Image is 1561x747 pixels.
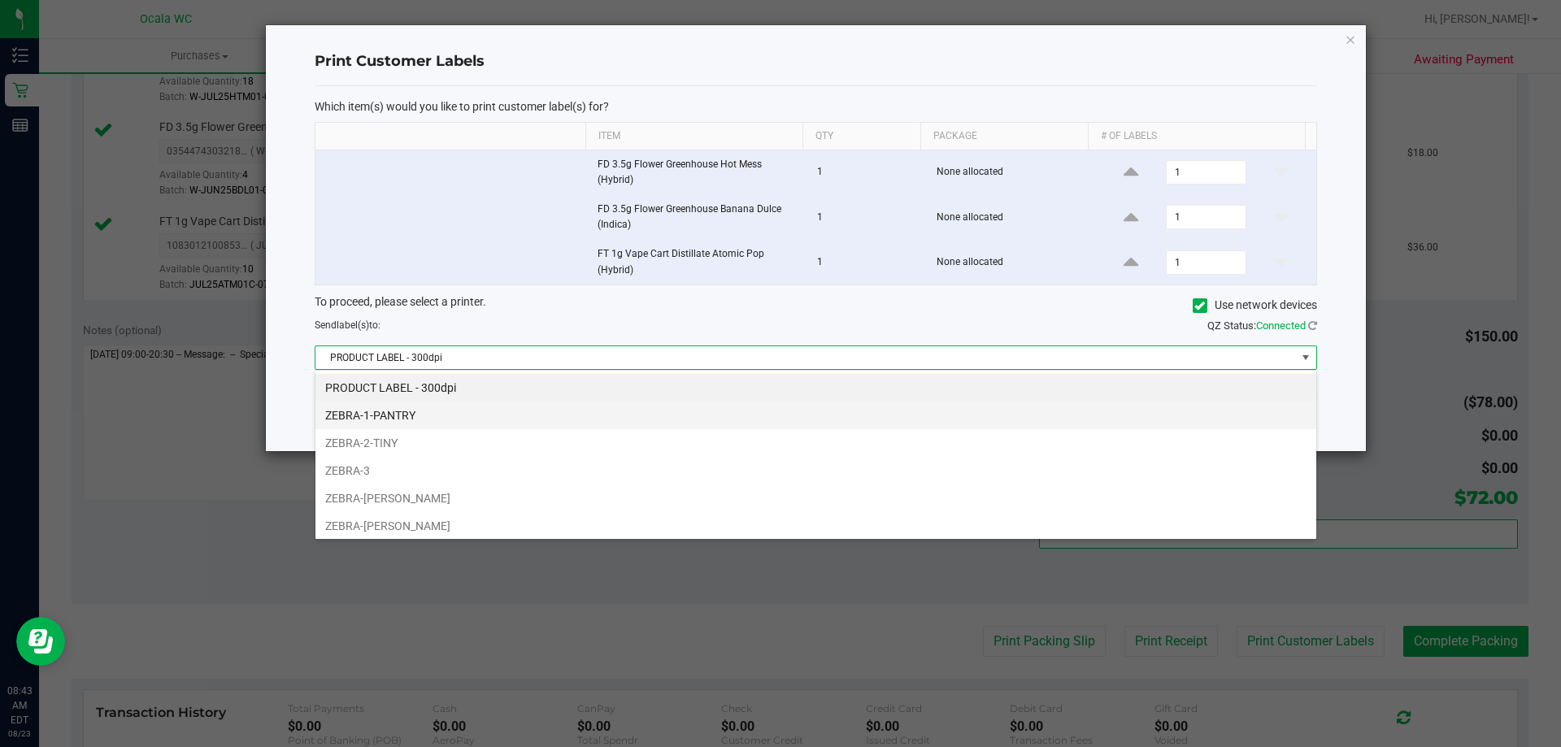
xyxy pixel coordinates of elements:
p: Which item(s) would you like to print customer label(s) for? [315,99,1317,114]
span: label(s) [337,319,369,331]
li: ZEBRA-1-PANTRY [315,402,1316,429]
li: ZEBRA-[PERSON_NAME] [315,512,1316,540]
span: QZ Status: [1207,319,1317,332]
td: FT 1g Vape Cart Distillate Atomic Pop (Hybrid) [588,240,807,284]
label: Use network devices [1193,297,1317,314]
td: FD 3.5g Flower Greenhouse Hot Mess (Hybrid) [588,150,807,195]
span: Send to: [315,319,380,331]
td: 1 [807,150,927,195]
td: None allocated [927,195,1097,240]
td: None allocated [927,150,1097,195]
th: Qty [802,123,920,150]
li: ZEBRA-3 [315,457,1316,484]
li: PRODUCT LABEL - 300dpi [315,374,1316,402]
th: Item [585,123,802,150]
div: To proceed, please select a printer. [302,293,1329,318]
td: None allocated [927,240,1097,284]
span: Connected [1256,319,1306,332]
td: FD 3.5g Flower Greenhouse Banana Dulce (Indica) [588,195,807,240]
h4: Print Customer Labels [315,51,1317,72]
span: PRODUCT LABEL - 300dpi [315,346,1296,369]
iframe: Resource center [16,617,65,666]
th: # of labels [1088,123,1305,150]
th: Package [920,123,1088,150]
li: ZEBRA-2-TINY [315,429,1316,457]
td: 1 [807,240,927,284]
td: 1 [807,195,927,240]
li: ZEBRA-[PERSON_NAME] [315,484,1316,512]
